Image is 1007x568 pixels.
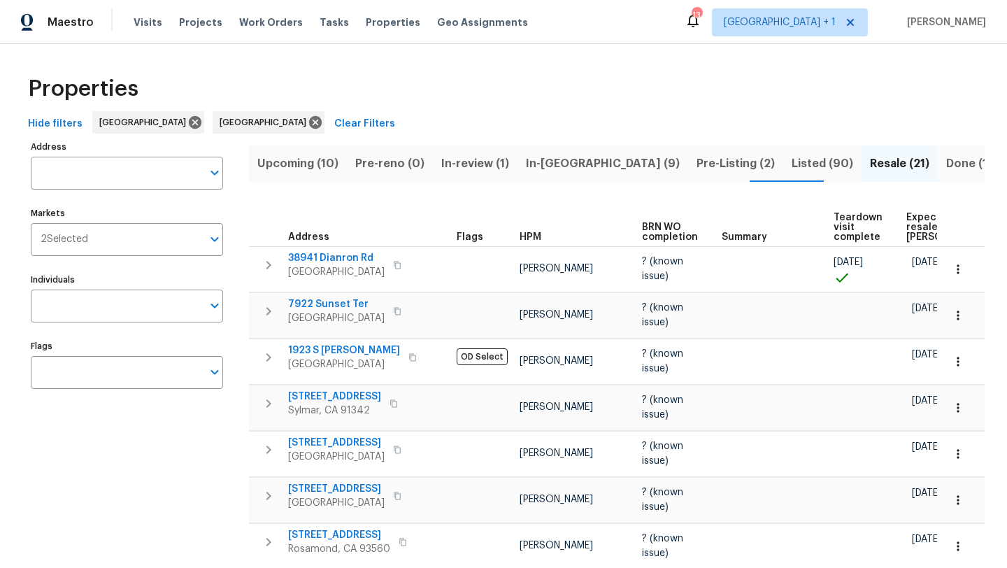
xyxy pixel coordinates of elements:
span: [DATE] [912,488,941,498]
span: ? (known issue) [642,257,683,281]
span: HPM [520,232,541,242]
span: Pre-reno (0) [355,154,424,173]
span: Properties [28,82,138,96]
span: [GEOGRAPHIC_DATA] [288,265,385,279]
span: In-review (1) [441,154,509,173]
span: Visits [134,15,162,29]
span: [GEOGRAPHIC_DATA] [288,496,385,510]
span: [PERSON_NAME] [520,541,593,551]
button: Open [205,296,224,315]
span: Expected resale [PERSON_NAME] [906,213,985,242]
span: 7922 Sunset Ter [288,297,385,311]
button: Open [205,362,224,382]
button: Clear Filters [329,111,401,137]
span: ? (known issue) [642,441,683,465]
span: Resale (21) [870,154,929,173]
span: Flags [457,232,483,242]
label: Individuals [31,276,223,284]
label: Flags [31,342,223,350]
span: [STREET_ADDRESS] [288,482,385,496]
span: [PERSON_NAME] [520,402,593,412]
span: [DATE] [912,534,941,544]
span: Properties [366,15,420,29]
span: [GEOGRAPHIC_DATA] [288,450,385,464]
span: [STREET_ADDRESS] [288,436,385,450]
span: [DATE] [912,442,941,452]
span: [PERSON_NAME] [520,448,593,458]
span: Pre-Listing (2) [697,154,775,173]
span: Upcoming (10) [257,154,338,173]
span: [GEOGRAPHIC_DATA] [288,311,385,325]
span: [PERSON_NAME] [520,264,593,274]
span: Clear Filters [334,115,395,133]
span: Projects [179,15,222,29]
span: Sylmar, CA 91342 [288,404,381,418]
span: [PERSON_NAME] [520,310,593,320]
span: ? (known issue) [642,349,683,373]
span: Address [288,232,329,242]
span: [DATE] [912,396,941,406]
label: Markets [31,209,223,218]
div: [GEOGRAPHIC_DATA] [92,111,204,134]
span: [DATE] [834,257,863,267]
button: Open [205,163,224,183]
span: [DATE] [912,257,941,267]
span: [PERSON_NAME] [520,495,593,504]
span: [PERSON_NAME] [901,15,986,29]
span: Geo Assignments [437,15,528,29]
span: [DATE] [912,350,941,360]
label: Address [31,143,223,151]
span: Work Orders [239,15,303,29]
span: [PERSON_NAME] [520,356,593,366]
span: Teardown visit complete [834,213,883,242]
span: [STREET_ADDRESS] [288,390,381,404]
span: Summary [722,232,767,242]
span: Listed (90) [792,154,853,173]
span: [GEOGRAPHIC_DATA] [288,357,400,371]
span: ? (known issue) [642,534,683,558]
div: 13 [692,8,701,22]
span: Tasks [320,17,349,27]
span: [GEOGRAPHIC_DATA] [220,115,312,129]
span: BRN WO completion [642,222,698,242]
span: [STREET_ADDRESS] [288,528,390,542]
span: Rosamond, CA 93560 [288,542,390,556]
span: OD Select [457,348,508,365]
span: 2 Selected [41,234,88,246]
span: ? (known issue) [642,303,683,327]
span: ? (known issue) [642,395,683,419]
span: Maestro [48,15,94,29]
div: [GEOGRAPHIC_DATA] [213,111,324,134]
span: 1923 S [PERSON_NAME] [288,343,400,357]
span: [GEOGRAPHIC_DATA] [99,115,192,129]
button: Open [205,229,224,249]
span: ? (known issue) [642,488,683,511]
span: [GEOGRAPHIC_DATA] + 1 [724,15,836,29]
span: [DATE] [912,304,941,313]
span: Hide filters [28,115,83,133]
span: 38941 Dianron Rd [288,251,385,265]
button: Hide filters [22,111,88,137]
span: In-[GEOGRAPHIC_DATA] (9) [526,154,680,173]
